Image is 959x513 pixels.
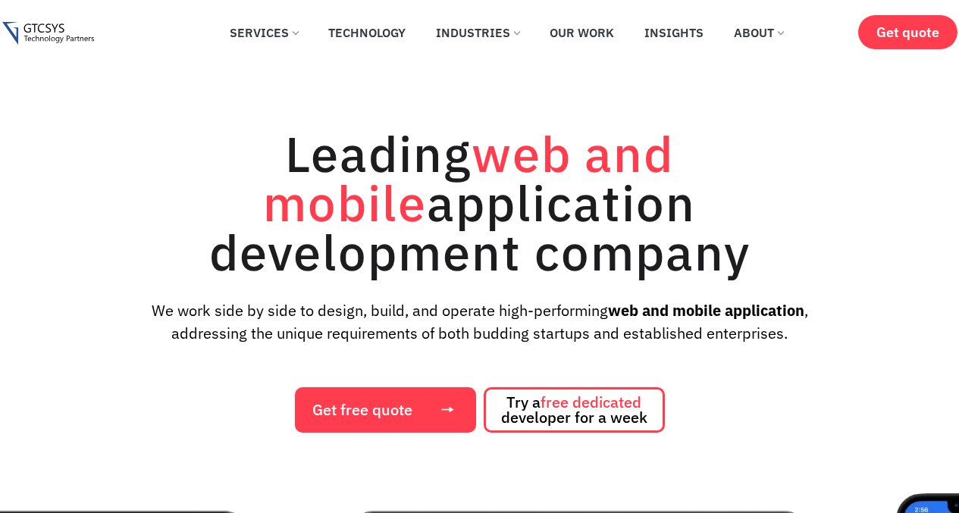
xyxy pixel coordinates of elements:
[608,300,804,321] strong: web and mobile application
[425,16,531,49] a: Industries
[541,392,641,412] span: free dedicated
[2,22,94,45] img: Gtcsys logo
[263,121,674,235] span: web and mobile
[139,129,821,277] h1: Leading application development company
[633,16,715,49] a: Insights
[484,387,665,433] a: Try afree dedicated developer for a week
[317,16,417,49] a: Technology
[295,387,476,433] a: Get free quote
[722,16,794,49] a: About
[501,395,647,425] span: Try a developer for a week
[538,16,625,49] a: Our Work
[218,16,309,49] a: Services
[312,402,412,418] span: Get free quote
[127,299,832,345] p: We work side by side to design, build, and operate high-performing , addressing the unique requir...
[858,15,957,49] a: Get quote
[876,24,939,40] span: Get quote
